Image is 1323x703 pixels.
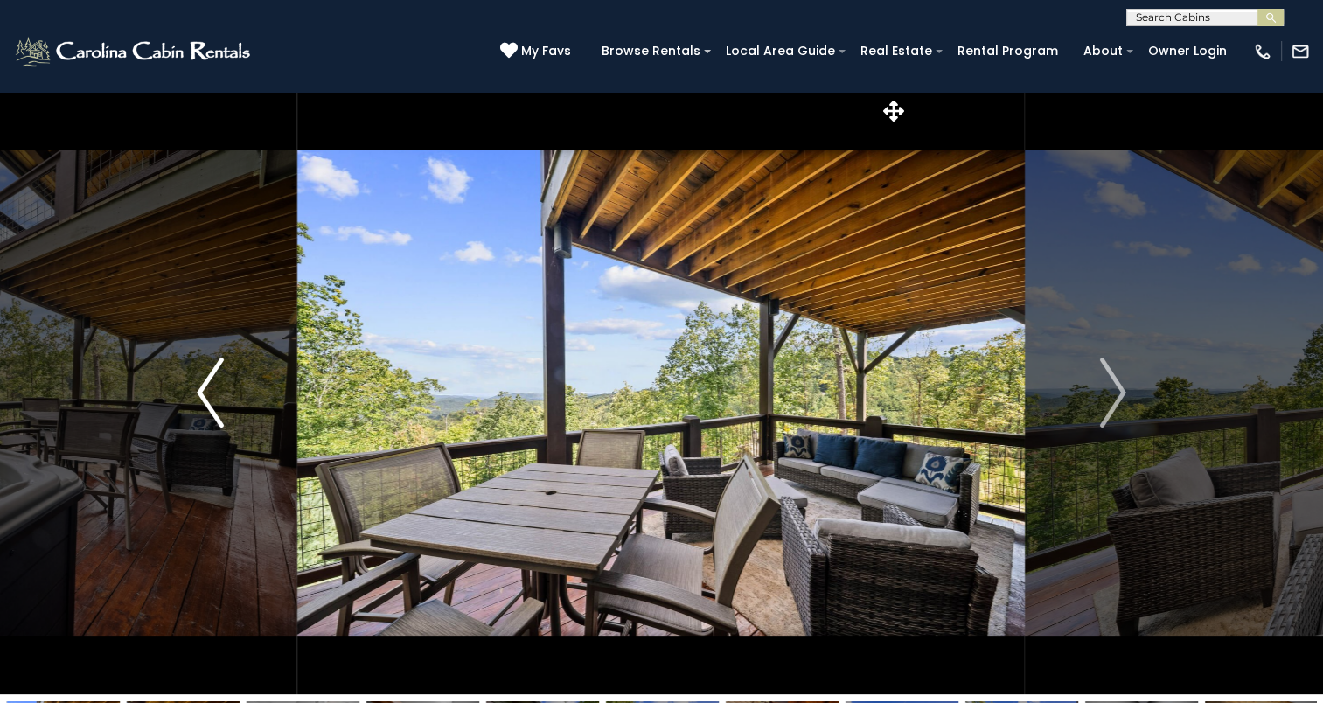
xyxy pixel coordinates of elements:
a: Local Area Guide [717,38,844,65]
img: arrow [1099,358,1125,428]
a: About [1075,38,1132,65]
a: My Favs [500,42,575,61]
img: arrow [197,358,223,428]
a: Owner Login [1139,38,1236,65]
img: White-1-2.png [13,34,255,69]
a: Rental Program [949,38,1067,65]
button: Previous [123,91,298,694]
img: mail-regular-white.png [1291,42,1310,61]
span: My Favs [521,42,571,60]
a: Browse Rentals [593,38,709,65]
button: Next [1026,91,1201,694]
img: phone-regular-white.png [1253,42,1272,61]
a: Real Estate [852,38,941,65]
